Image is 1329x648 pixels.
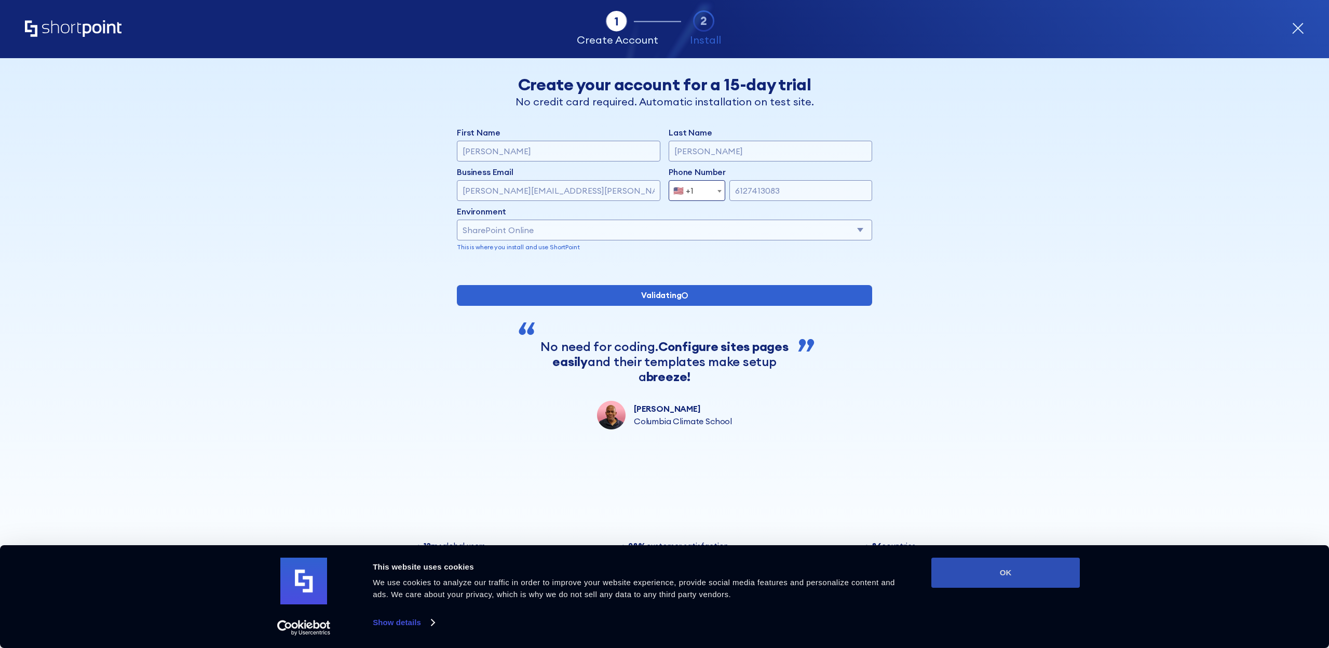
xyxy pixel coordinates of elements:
[280,558,327,604] img: logo
[931,558,1080,588] button: OK
[259,620,349,636] a: Usercentrics Cookiebot - opens in a new window
[373,561,908,573] div: This website uses cookies
[373,615,434,630] a: Show details
[373,578,895,599] span: We use cookies to analyze our traffic in order to improve your website experience, provide social...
